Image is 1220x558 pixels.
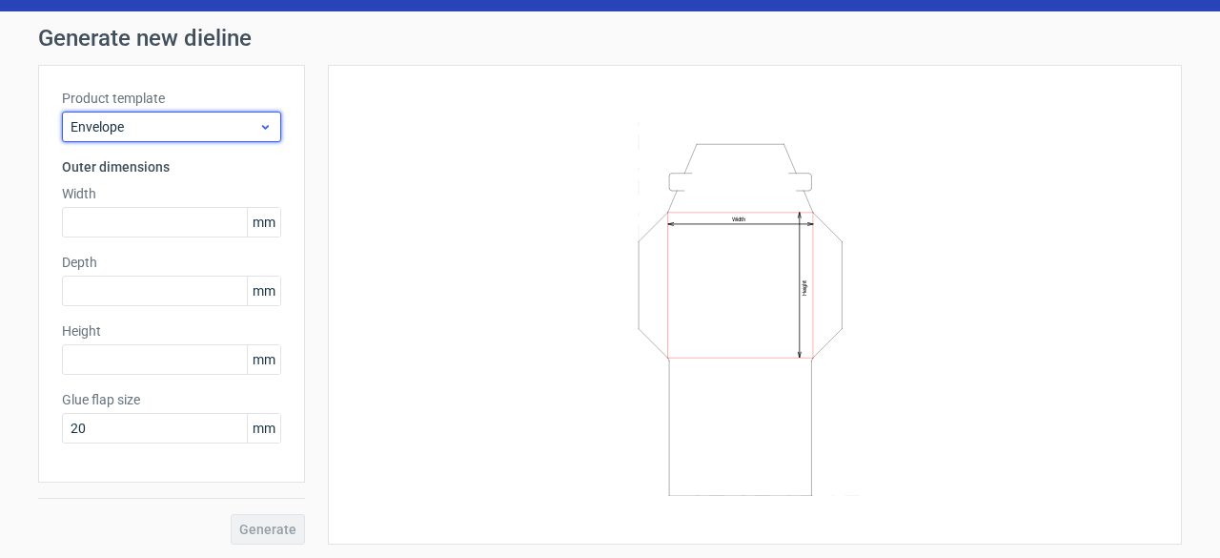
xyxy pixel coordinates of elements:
[247,277,280,305] span: mm
[62,89,281,108] label: Product template
[247,208,280,237] span: mm
[62,390,281,409] label: Glue flap size
[732,216,745,222] text: Width
[71,117,258,136] span: Envelope
[38,27,1182,50] h1: Generate new dieline
[247,414,280,443] span: mm
[801,279,808,295] text: Height
[247,345,280,374] span: mm
[62,253,281,272] label: Depth
[62,157,281,176] h3: Outer dimensions
[62,184,281,203] label: Width
[62,321,281,341] label: Height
